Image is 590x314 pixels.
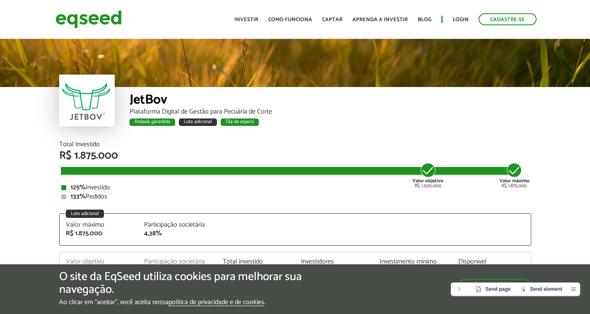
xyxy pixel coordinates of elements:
strong: Valor objetivo [412,177,443,185]
div: Total investido [223,258,289,265]
a: Cadastre-se [479,13,537,25]
div: R$ 1.875.000 [66,230,132,237]
div: Participação societária [144,222,210,228]
div: Investido [61,184,529,191]
strong: Valor máximo [499,177,530,185]
div: Investidores [301,258,367,265]
a: Captar [322,17,342,22]
a: Login [453,17,469,22]
a: política de privacidade e de cookies [169,299,264,306]
div: Disponível [458,258,525,265]
button: Aceitar [458,279,531,294]
div: R$ 1.875.000 [59,150,531,161]
div: JetBov [130,93,531,109]
a: Aprenda a investir [352,17,408,22]
strong: 125% [70,182,86,193]
div: R$ 1.875.000 [499,162,530,188]
a: Blog [418,17,431,22]
strong: 133% [70,191,86,202]
div: 4,38% [144,230,210,237]
div: Lote adicional [179,118,217,126]
p: Ao clicar em "aceitar", você aceita nossa . [59,298,342,306]
div: Valor objetivo [66,258,132,265]
div: Participação societária [144,258,210,265]
div: Lote adicional [66,210,104,218]
div: R$ 1.500.000 [412,162,443,188]
div: Pedidos [61,193,529,200]
div: Plataforma Digital de Gestão para Pecuária de Corte [130,109,531,115]
div: Fila de espera [221,118,259,126]
div: Valor máximo [66,222,132,228]
img: EqSeed [55,8,122,30]
a: Como funciona [268,17,312,22]
h5: O site da EqSeed utiliza cookies para melhorar sua navegação. [59,271,342,296]
div: Investimento mínimo [380,258,446,265]
a: Investir [234,17,258,22]
div: Total Investido [59,141,531,148]
div: Rodada garantida [130,118,175,126]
